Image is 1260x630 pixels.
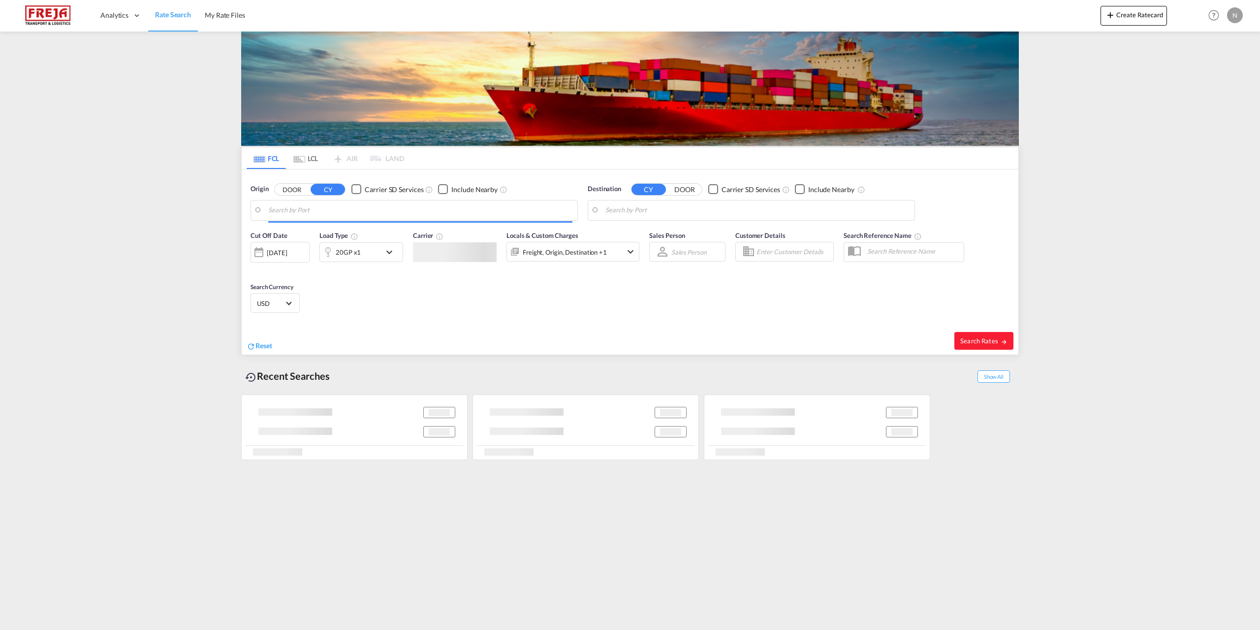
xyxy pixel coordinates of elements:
md-checkbox: Checkbox No Ink [351,184,423,195]
button: DOOR [667,184,702,195]
span: Carrier [413,232,443,239]
md-icon: icon-backup-restore [245,371,257,383]
md-datepicker: Select [251,262,258,275]
img: LCL+%26+FCL+BACKGROUND.png [241,32,1019,146]
div: Freight Origin Destination Factory Stuffing [523,245,607,259]
md-icon: Your search will be saved by the below given name [914,232,922,240]
div: icon-refreshReset [247,341,272,352]
div: Carrier SD Services [365,185,423,195]
md-select: Sales Person [670,245,708,259]
md-checkbox: Checkbox No Ink [708,184,780,195]
span: Search Reference Name [844,232,922,239]
div: [DATE] [267,248,287,257]
span: Sales Person [649,232,685,239]
span: Search Rates [960,337,1008,345]
md-icon: icon-information-outline [350,232,358,240]
span: Destination [588,184,621,194]
md-checkbox: Checkbox No Ink [795,184,854,195]
div: Origin DOOR CY Checkbox No InkUnchecked: Search for CY (Container Yard) services for all selected... [242,169,1018,355]
div: Include Nearby [451,185,498,195]
span: Locals & Custom Charges [506,232,578,239]
md-icon: icon-plus 400-fg [1104,9,1116,21]
input: Search by Port [605,203,910,218]
md-icon: icon-refresh [247,342,255,351]
md-tab-item: FCL [247,147,286,169]
md-icon: icon-arrow-right [1001,338,1008,345]
md-icon: Unchecked: Ignores neighbouring ports when fetching rates.Checked : Includes neighbouring ports w... [500,186,507,194]
span: USD [257,299,284,308]
input: Search Reference Name [862,244,964,259]
button: Search Ratesicon-arrow-right [954,332,1013,350]
md-icon: icon-chevron-down [383,246,400,258]
div: Carrier SD Services [722,185,780,195]
md-checkbox: Checkbox No Ink [438,184,498,195]
md-icon: icon-chevron-down [625,246,636,258]
span: Show All [977,370,1010,383]
md-icon: The selected Trucker/Carrierwill be displayed in the rate results If the rates are from another f... [436,232,443,240]
div: Include Nearby [808,185,854,195]
div: Help [1205,7,1227,25]
span: Cut Off Date [251,232,287,239]
span: Analytics [100,10,128,20]
button: DOOR [275,184,309,195]
div: [DATE] [251,242,310,263]
md-tab-item: LCL [286,147,325,169]
span: Rate Search [155,10,191,19]
span: Load Type [319,232,358,239]
div: 20GP x1 [336,245,361,259]
md-pagination-wrapper: Use the left and right arrow keys to navigate between tabs [247,147,404,169]
span: Help [1205,7,1222,24]
div: 20GP x1icon-chevron-down [319,242,403,262]
span: Customer Details [735,232,785,239]
input: Enter Customer Details [756,244,830,259]
md-icon: Unchecked: Search for CY (Container Yard) services for all selected carriers.Checked : Search for... [425,186,433,194]
img: 586607c025bf11f083711d99603023e7.png [15,4,81,27]
div: N [1227,7,1243,23]
button: CY [631,184,666,195]
span: My Rate Files [205,11,245,19]
span: Search Currency [251,283,293,291]
span: Reset [255,341,272,350]
div: Freight Origin Destination Factory Stuffingicon-chevron-down [506,242,639,262]
md-icon: Unchecked: Ignores neighbouring ports when fetching rates.Checked : Includes neighbouring ports w... [857,186,865,194]
button: icon-plus 400-fgCreate Ratecard [1101,6,1167,26]
span: Origin [251,184,268,194]
button: CY [311,184,345,195]
md-icon: Unchecked: Search for CY (Container Yard) services for all selected carriers.Checked : Search for... [782,186,790,194]
div: Recent Searches [241,365,334,387]
md-select: Select Currency: $ USDUnited States Dollar [256,296,294,310]
input: Search by Port [268,203,572,218]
